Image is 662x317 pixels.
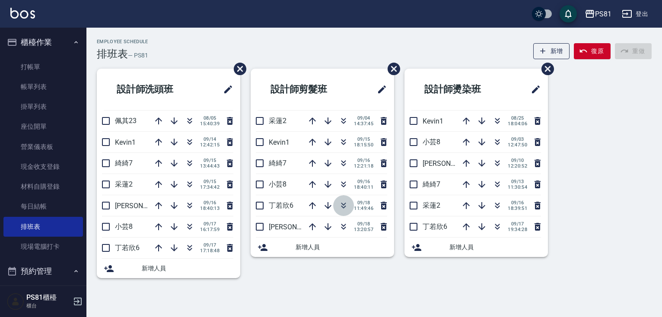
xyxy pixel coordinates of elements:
[200,248,220,254] span: 17:18:48
[10,8,35,19] img: Logo
[404,238,548,257] div: 新增人員
[200,179,220,184] span: 09/15
[251,238,394,257] div: 新增人員
[423,222,447,231] span: 丁若欣6
[354,115,373,121] span: 09/04
[269,138,290,146] span: Kevin1
[3,197,83,216] a: 每日結帳
[411,74,509,105] h2: 設計師燙染班
[7,293,24,310] img: Person
[3,217,83,237] a: 排班表
[574,43,611,59] button: 復原
[269,201,293,209] span: 丁若欣6
[354,142,373,148] span: 18:15:50
[354,221,373,227] span: 09/18
[115,222,133,231] span: 小芸8
[3,31,83,54] button: 櫃檯作業
[381,56,401,82] span: 刪除班表
[354,179,373,184] span: 09/16
[618,6,652,22] button: 登出
[508,200,527,206] span: 09/16
[115,159,133,167] span: 綺綺7
[508,115,527,121] span: 08/25
[115,117,137,125] span: 佩其23
[200,136,220,142] span: 09/14
[269,159,286,167] span: 綺綺7
[3,97,83,117] a: 掛單列表
[269,117,286,125] span: 采蓮2
[508,184,527,190] span: 11:30:54
[296,243,387,252] span: 新增人員
[508,142,527,148] span: 12:47:50
[354,121,373,127] span: 14:37:45
[115,244,140,252] span: 丁若欣6
[269,223,325,231] span: [PERSON_NAME]3
[354,136,373,142] span: 09/15
[26,293,70,302] h5: PS81櫃檯
[581,5,615,23] button: PS81
[3,57,83,77] a: 打帳單
[3,117,83,136] a: 座位開單
[560,5,577,22] button: save
[115,180,133,188] span: 采蓮2
[354,206,373,211] span: 11:49:46
[449,243,541,252] span: 新增人員
[423,138,440,146] span: 小芸8
[354,184,373,190] span: 18:40:11
[200,200,220,206] span: 09/16
[200,121,220,127] span: 15:40:39
[508,158,527,163] span: 09/10
[354,163,373,169] span: 12:21:18
[508,136,527,142] span: 09/03
[115,138,136,146] span: Kevin1
[3,137,83,157] a: 營業儀表板
[200,227,220,232] span: 16:17:59
[97,48,128,60] h3: 排班表
[423,180,440,188] span: 綺綺7
[3,177,83,197] a: 材料自購登錄
[354,227,373,232] span: 13:20:57
[3,157,83,177] a: 現金收支登錄
[3,237,83,257] a: 現場電腦打卡
[200,206,220,211] span: 18:40:13
[200,115,220,121] span: 08/05
[3,77,83,97] a: 帳單列表
[354,158,373,163] span: 09/16
[200,221,220,227] span: 09/17
[200,242,220,248] span: 09/17
[227,56,248,82] span: 刪除班表
[535,56,555,82] span: 刪除班表
[525,79,541,100] span: 修改班表的標題
[97,259,240,278] div: 新增人員
[142,264,233,273] span: 新增人員
[218,79,233,100] span: 修改班表的標題
[508,163,527,169] span: 12:20:52
[104,74,202,105] h2: 設計師洗頭班
[115,202,171,210] span: [PERSON_NAME]3
[533,43,570,59] button: 新增
[508,121,527,127] span: 18:04:06
[423,201,440,209] span: 采蓮2
[508,179,527,184] span: 09/13
[508,227,527,232] span: 19:34:28
[595,9,611,19] div: PS81
[423,117,443,125] span: Kevin1
[269,180,286,188] span: 小芸8
[200,163,220,169] span: 13:44:43
[200,158,220,163] span: 09/15
[354,200,373,206] span: 09/18
[128,51,148,60] h6: — PS81
[26,302,70,310] p: 櫃台
[423,159,478,168] span: [PERSON_NAME]3
[3,260,83,282] button: 預約管理
[372,79,387,100] span: 修改班表的標題
[508,206,527,211] span: 18:39:51
[97,39,148,44] h2: Employee Schedule
[508,221,527,227] span: 09/17
[258,74,356,105] h2: 設計師剪髮班
[200,184,220,190] span: 17:34:42
[200,142,220,148] span: 12:42:15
